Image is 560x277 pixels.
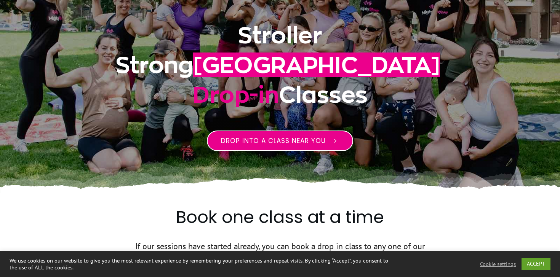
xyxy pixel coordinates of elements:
[75,205,485,238] h2: Book one class at a time
[75,21,485,119] h1: Stroller Strong Classes
[135,241,425,266] span: If our sessions have started already, you can book a drop in class to any one of our locations on...
[193,53,440,77] span: [GEOGRAPHIC_DATA]
[193,82,279,107] span: Drop-in
[480,261,516,267] a: Cookie settings
[522,258,550,270] a: ACCEPT
[221,136,326,145] span: Drop into a class near you
[207,131,353,151] a: Drop into a class near you
[10,257,388,271] div: We use cookies on our website to give you the most relevant experience by remembering your prefer...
